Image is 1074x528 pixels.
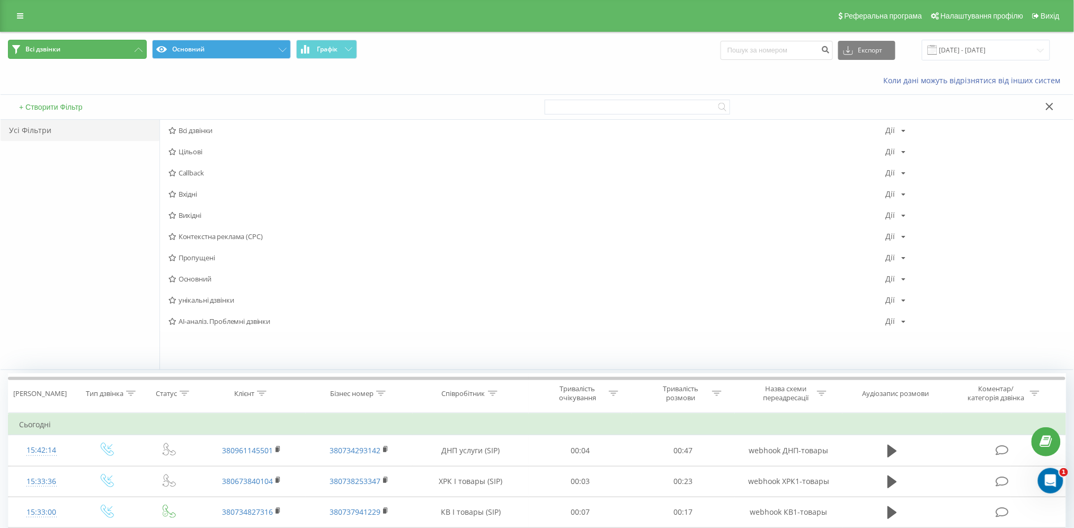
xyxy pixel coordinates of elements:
[1042,102,1058,113] button: Закрити
[16,102,86,112] button: + Створити Фільтр
[330,476,380,486] a: 380738253347
[886,127,895,134] div: Дії
[296,40,357,59] button: Графік
[886,254,895,261] div: Дії
[886,318,895,325] div: Дії
[330,507,380,517] a: 380737941229
[1038,468,1063,494] iframe: Intercom live chat
[222,476,273,486] a: 380673840104
[886,296,895,304] div: Дії
[886,275,895,283] div: Дії
[168,318,886,325] span: AI-аналіз. Проблемні дзвінки
[222,445,273,455] a: 380961145501
[1041,12,1060,20] span: Вихід
[234,389,254,398] div: Клієнт
[168,296,886,304] span: унікальні дзвінки
[13,389,67,398] div: [PERSON_NAME]
[168,190,886,198] span: Вхідні
[884,75,1066,85] a: Коли дані можуть відрізнятися вiд інших систем
[529,466,632,497] td: 00:03
[721,41,833,60] input: Пошук за номером
[168,233,886,240] span: Контекстна реклама (CPC)
[413,466,528,497] td: ХРК І товары (SIP)
[735,466,842,497] td: webhook ХРК1-товары
[168,148,886,155] span: Цільові
[19,471,64,492] div: 15:33:36
[886,169,895,177] div: Дії
[152,40,291,59] button: Основний
[156,389,177,398] div: Статус
[529,435,632,466] td: 00:04
[886,233,895,240] div: Дії
[845,12,922,20] span: Реферальна програма
[19,440,64,461] div: 15:42:14
[317,46,338,53] span: Графік
[168,169,886,177] span: Callback
[168,212,886,219] span: Вихідні
[886,148,895,155] div: Дії
[413,435,528,466] td: ДНП услуги (SIP)
[529,497,632,527] td: 00:07
[632,497,735,527] td: 00:17
[653,384,709,402] div: Тривалість розмови
[168,254,886,261] span: Пропущені
[8,40,147,59] button: Всі дзвінки
[25,45,60,54] span: Всі дзвінки
[168,127,886,134] span: Всі дзвінки
[886,212,895,219] div: Дії
[940,12,1023,20] span: Налаштування профілю
[8,414,1066,435] td: Сьогодні
[1,120,159,141] div: Усі Фільтри
[1060,468,1068,477] span: 1
[330,445,380,455] a: 380734293142
[758,384,814,402] div: Назва схеми переадресації
[632,435,735,466] td: 00:47
[413,497,528,527] td: КВ І товары (SIP)
[838,41,895,60] button: Експорт
[735,497,842,527] td: webhook КВ1-товары
[19,502,64,523] div: 15:33:00
[965,384,1027,402] div: Коментар/категорія дзвінка
[735,435,842,466] td: webhook ДНП-товары
[632,466,735,497] td: 00:23
[442,389,485,398] div: Співробітник
[330,389,374,398] div: Бізнес номер
[168,275,886,283] span: Основний
[86,389,123,398] div: Тип дзвінка
[862,389,929,398] div: Аудіозапис розмови
[222,507,273,517] a: 380734827316
[549,384,606,402] div: Тривалість очікування
[886,190,895,198] div: Дії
